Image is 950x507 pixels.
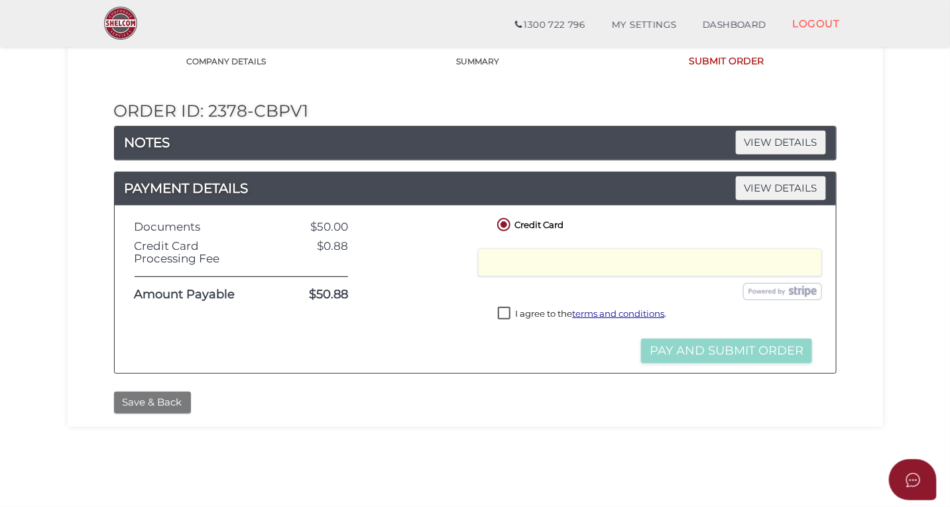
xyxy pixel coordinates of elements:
h4: PAYMENT DETAILS [115,178,836,199]
button: Pay and Submit Order [641,339,812,363]
div: Documents [125,221,274,233]
a: MY SETTINGS [599,12,690,38]
span: VIEW DETAILS [736,131,826,154]
a: terms and conditions [572,308,664,319]
a: DASHBOARD [689,12,780,38]
h2: Order ID: 2378-cBPv1 [114,102,837,121]
label: I agree to the . [498,307,666,323]
img: stripe.png [743,283,822,300]
a: 1COMPANY DETAILS [101,32,353,67]
label: Credit Card [495,215,564,232]
a: 1300 722 796 [502,12,598,38]
div: $50.88 [274,288,359,302]
button: Open asap [889,459,937,500]
div: Amount Payable [125,288,274,302]
div: $0.88 [274,240,359,264]
span: VIEW DETAILS [736,176,826,199]
div: Credit Card Processing Fee [125,240,274,264]
button: Save & Back [114,392,191,414]
a: PAYMENT DETAILSVIEW DETAILS [115,178,836,199]
div: $50.00 [274,221,359,233]
a: 3SUBMIT ORDER [604,31,850,68]
a: NOTESVIEW DETAILS [115,132,836,153]
a: LOGOUT [780,10,853,37]
h4: NOTES [115,132,836,153]
iframe: Secure card payment input frame [487,256,813,268]
a: 2SUMMARY [352,32,604,67]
